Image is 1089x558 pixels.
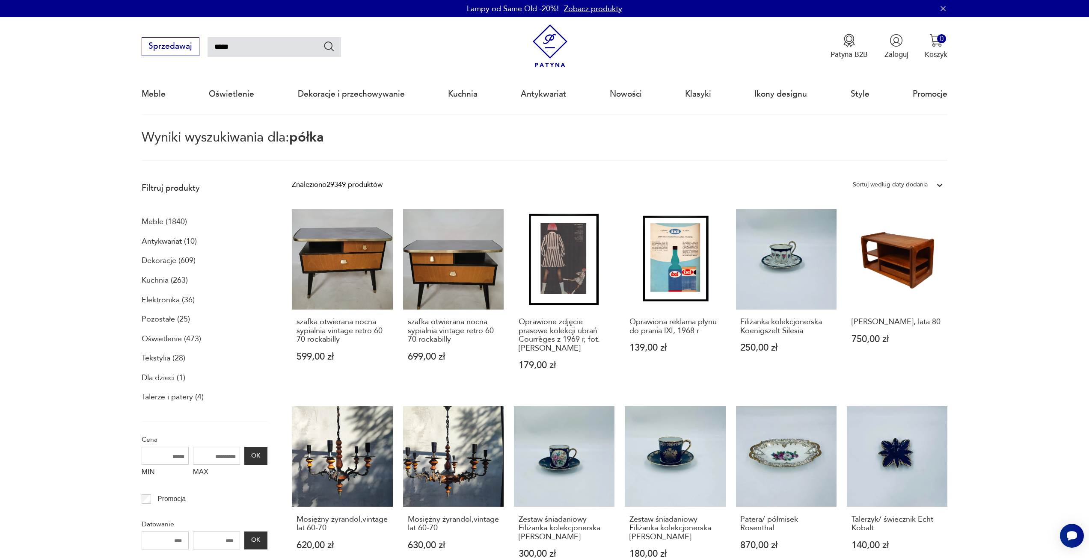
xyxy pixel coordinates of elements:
[408,352,499,361] p: 699,00 zł
[323,40,335,53] button: Szukaj
[884,34,908,59] button: Zaloguj
[852,515,943,533] h3: Talerzyk/ świecznik Echt Kobalt
[244,447,267,465] button: OK
[740,318,832,335] h3: Filiżanka kolekcjonerska Koenigszelt Silesia
[142,273,188,288] a: Kuchnia (263)
[740,541,832,550] p: 870,00 zł
[929,34,943,47] img: Ikona koszyka
[564,3,622,14] a: Zobacz produkty
[843,34,856,47] img: Ikona medalu
[448,74,478,114] a: Kuchnia
[292,179,383,190] div: Znaleziono 29349 produktów
[297,318,388,344] h3: szafka otwierana nocna sypialnia vintage retro 60 70 rockabilly
[528,24,572,68] img: Patyna - sklep z meblami i dekoracjami vintage
[142,332,201,346] a: Oświetlenie (473)
[852,541,943,550] p: 140,00 zł
[937,34,946,43] div: 0
[853,179,928,190] div: Sortuj według daty dodania
[610,74,642,114] a: Nowości
[142,37,199,56] button: Sprzedawaj
[142,312,190,327] a: Pozostałe (25)
[142,44,199,50] a: Sprzedawaj
[142,254,196,268] a: Dekoracje (609)
[403,209,504,390] a: szafka otwierana nocna sypialnia vintage retro 60 70 rockabillyszafka otwierana nocna sypialnia v...
[142,74,166,114] a: Meble
[157,493,186,505] p: Promocja
[209,74,254,114] a: Oświetlenie
[193,465,240,481] label: MAX
[408,515,499,533] h3: Mosiężny żyrandol,vintage lat 60-70
[629,343,721,352] p: 139,00 zł
[142,390,204,404] a: Talerze i patery (4)
[142,234,197,249] a: Antykwariat (10)
[519,515,610,541] h3: Zestaw śniadaniowy Filiżanka kolekcjonerska [PERSON_NAME]
[847,209,947,390] a: Szafka Dania, lata 80[PERSON_NAME], lata 80750,00 zł
[890,34,903,47] img: Ikonka użytkownika
[519,361,610,370] p: 179,00 zł
[142,371,185,385] a: Dla dzieci (1)
[142,465,189,481] label: MIN
[297,541,388,550] p: 620,00 zł
[519,318,610,353] h3: Oprawione zdjęcie prasowe kolekcji ubrań Courrèges z 1969 r, fot. [PERSON_NAME]
[852,335,943,344] p: 750,00 zł
[754,74,807,114] a: Ikony designu
[142,131,947,161] p: Wyniki wyszukiwania dla:
[852,318,943,326] h3: [PERSON_NAME], lata 80
[831,34,868,59] a: Ikona medaluPatyna B2B
[297,352,388,361] p: 599,00 zł
[736,209,837,390] a: Filiżanka kolekcjonerska Koenigszelt SilesiaFiliżanka kolekcjonerska Koenigszelt Silesia250,00 zł
[884,50,908,59] p: Zaloguj
[740,515,832,533] h3: Patera/ półmisek Rosenthal
[740,343,832,352] p: 250,00 zł
[298,74,405,114] a: Dekoracje i przechowywanie
[244,531,267,549] button: OK
[925,50,947,59] p: Koszyk
[142,351,185,366] a: Tekstylia (28)
[142,183,267,194] p: Filtruj produkty
[629,515,721,541] h3: Zestaw śniadaniowy Filiżanka kolekcjonerska [PERSON_NAME]
[925,34,947,59] button: 0Koszyk
[142,293,195,307] a: Elektronika (36)
[851,74,869,114] a: Style
[289,128,324,146] span: półka
[685,74,711,114] a: Klasyki
[625,209,725,390] a: Oprawiona reklama płynu do prania IXI, 1968 rOprawiona reklama płynu do prania IXI, 1968 r139,00 zł
[467,3,559,14] p: Lampy od Same Old -20%!
[831,34,868,59] button: Patyna B2B
[408,318,499,344] h3: szafka otwierana nocna sypialnia vintage retro 60 70 rockabilly
[913,74,947,114] a: Promocje
[142,519,267,530] p: Datowanie
[514,209,614,390] a: Oprawione zdjęcie prasowe kolekcji ubrań Courrèges z 1969 r, fot. Helmut NewtonOprawione zdjęcie ...
[408,541,499,550] p: 630,00 zł
[292,209,392,390] a: szafka otwierana nocna sypialnia vintage retro 60 70 rockabillyszafka otwierana nocna sypialnia v...
[297,515,388,533] h3: Mosiężny żyrandol,vintage lat 60-70
[142,434,267,445] p: Cena
[142,215,187,229] a: Meble (1840)
[629,318,721,335] h3: Oprawiona reklama płynu do prania IXI, 1968 r
[1060,524,1084,548] iframe: Smartsupp widget button
[521,74,566,114] a: Antykwariat
[831,50,868,59] p: Patyna B2B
